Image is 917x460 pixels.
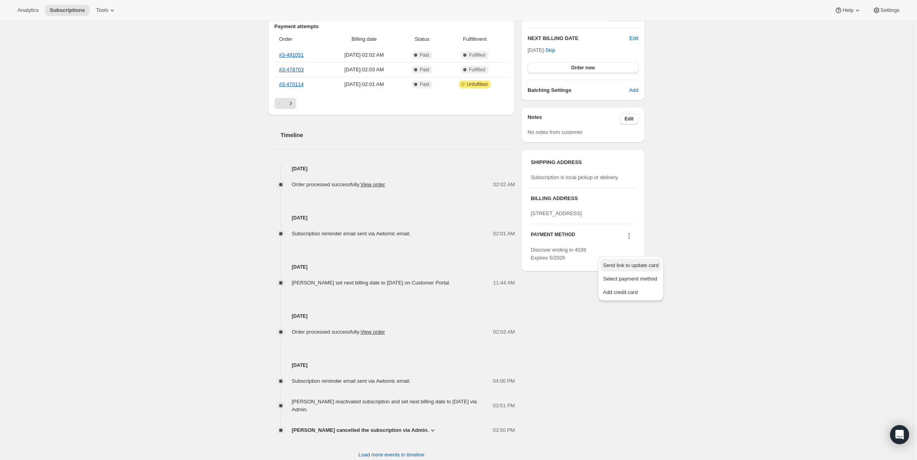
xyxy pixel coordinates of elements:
button: Tools [91,5,121,16]
span: [DATE] · 02:02 AM [330,51,399,59]
span: Fulfillment [446,35,504,43]
a: #3-470114 [279,81,304,87]
button: Select payment method [600,272,661,285]
span: Help [842,7,853,13]
span: Paid [420,67,429,73]
button: Send link to update card [600,259,661,271]
span: Edit [625,116,634,122]
h2: Payment attempts [274,23,509,31]
button: Help [830,5,866,16]
button: Subscriptions [45,5,90,16]
span: [DATE] · 02:01 AM [330,80,399,88]
button: Edit [629,34,638,42]
span: No notes from customer [528,129,583,135]
span: [PERSON_NAME] set next billing date to [DATE] on Customer Portal. [292,280,451,286]
span: [DATE] · [528,47,555,53]
a: #3-491051 [279,52,304,58]
button: Add [624,84,643,97]
h6: Batching Settings [528,86,629,94]
span: Tools [96,7,108,13]
span: [PERSON_NAME] reactivated subscription and set next billing date to [DATE] via Admin. [292,399,477,412]
span: Discover ending in 4039 Expires 5/2026 [531,247,586,261]
span: 03:51 PM [493,402,515,410]
button: Settings [868,5,904,16]
span: Subscription reminder email sent via Awtomic email. [292,231,411,237]
a: View order [361,329,385,335]
h4: [DATE] [268,214,515,222]
h4: [DATE] [268,312,515,320]
span: Analytics [17,7,38,13]
span: [DATE] · 02:03 AM [330,66,399,74]
th: Order [274,31,328,48]
span: Subscriptions [50,7,85,13]
div: Open Intercom Messenger [890,425,909,444]
span: 11:44 AM [493,279,515,287]
h3: PAYMENT METHOD [531,231,575,242]
span: Order now [571,65,595,71]
button: Next [285,98,296,109]
a: View order [361,181,385,187]
button: Analytics [13,5,43,16]
button: Order now [528,62,638,73]
span: Add [629,86,638,94]
nav: Pagination [274,98,509,109]
button: Add credit card [600,286,661,298]
span: Load more events in timeline [359,451,424,459]
span: Billing date [330,35,399,43]
span: Subscription reminder email sent via Awtomic email. [292,378,411,384]
h2: NEXT BILLING DATE [528,34,629,42]
span: Order processed successfully. [292,181,385,187]
span: [STREET_ADDRESS] [531,210,582,216]
h4: [DATE] [268,165,515,173]
span: Add credit card [603,289,637,295]
button: [PERSON_NAME] cancelled the subscription via Admin. [292,426,437,434]
span: Unfulfilled [467,81,488,88]
span: Send link to update card [603,262,658,268]
button: Edit [620,113,639,124]
span: Order processed successfully. [292,329,385,335]
span: Skip [545,46,555,54]
span: Select payment method [603,276,657,282]
span: Status [403,35,441,43]
span: [PERSON_NAME] cancelled the subscription via Admin. [292,426,429,434]
a: #3-478703 [279,67,304,73]
span: Fulfilled [469,52,485,58]
span: 02:03 AM [493,328,515,336]
h3: BILLING ADDRESS [531,195,635,202]
span: 02:01 AM [493,230,515,238]
span: Settings [881,7,900,13]
h3: SHIPPING ADDRESS [531,158,635,166]
span: Paid [420,81,429,88]
h4: [DATE] [268,263,515,271]
span: 04:00 PM [493,377,515,385]
span: 03:50 PM [493,426,515,434]
span: 02:02 AM [493,181,515,189]
span: Fulfilled [469,67,485,73]
span: Subscription is local pickup or delivery. [531,174,619,180]
h3: Notes [528,113,620,124]
h4: [DATE] [268,361,515,369]
h2: Timeline [281,131,515,139]
span: Paid [420,52,429,58]
button: Skip [541,44,560,57]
